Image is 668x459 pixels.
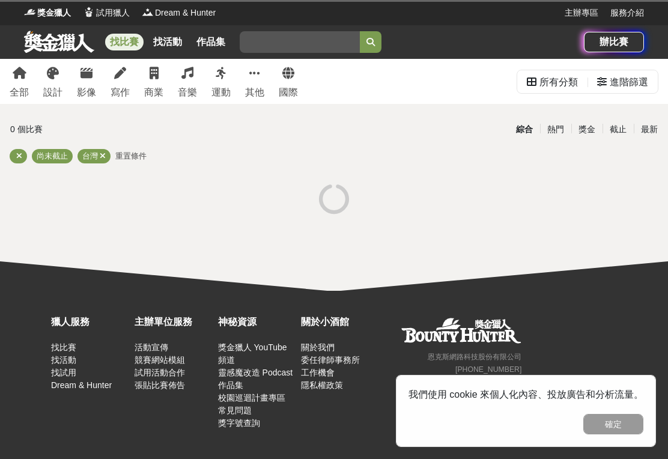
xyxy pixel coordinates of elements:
a: LogoDream & Hunter [142,7,216,19]
small: 恩克斯網路科技股份有限公司 [428,353,521,361]
div: 其他 [245,85,264,100]
a: 委任律師事務所 [301,355,360,365]
a: Logo試用獵人 [83,7,130,19]
a: 關於我們 [301,342,335,352]
a: 張貼比賽佈告 [135,380,185,390]
span: 獎金獵人 [37,7,71,19]
div: 截止 [603,119,634,140]
div: 運動 [211,85,231,100]
div: 最新 [634,119,665,140]
div: 影像 [77,85,96,100]
a: 活動宣傳 [135,342,168,352]
a: 校園巡迴計畫專區 [218,393,285,403]
a: Dream & Hunter [51,380,112,390]
div: 主辦單位服務 [135,315,212,329]
span: 我們使用 cookie 來個人化內容、投放廣告和分析流量。 [408,389,643,400]
div: 進階篩選 [610,70,648,94]
a: 找比賽 [51,342,76,352]
div: 獎金 [571,119,603,140]
span: 重置條件 [115,151,147,160]
button: 確定 [583,414,643,434]
a: 獎字號查詢 [218,418,260,428]
a: 辦比賽 [584,32,644,52]
a: 試用活動合作 [135,368,185,377]
a: 作品集 [218,380,243,390]
div: 設計 [43,85,62,100]
div: 商業 [144,85,163,100]
a: 找活動 [51,355,76,365]
a: 影像 [77,59,96,104]
div: 國際 [279,85,298,100]
a: 獎金獵人 YouTube 頻道 [218,342,287,365]
a: 工作機會 [301,368,335,377]
div: 所有分類 [539,70,578,94]
a: 運動 [211,59,231,104]
div: 音樂 [178,85,197,100]
div: 綜合 [509,119,540,140]
a: 常見問題 [218,406,252,415]
img: Logo [83,6,95,18]
a: 服務介紹 [610,7,644,19]
a: 商業 [144,59,163,104]
span: 尚未截止 [37,151,68,160]
a: 找試用 [51,368,76,377]
a: 全部 [10,59,29,104]
img: Logo [142,6,154,18]
div: 寫作 [111,85,130,100]
a: 設計 [43,59,62,104]
a: 主辦專區 [565,7,598,19]
a: 作品集 [192,34,230,50]
div: 全部 [10,85,29,100]
div: 熱門 [540,119,571,140]
a: 音樂 [178,59,197,104]
span: 台灣 [82,151,98,160]
a: 國際 [279,59,298,104]
span: 試用獵人 [96,7,130,19]
a: 找活動 [148,34,187,50]
a: 找比賽 [105,34,144,50]
div: 關於小酒館 [301,315,378,329]
span: Dream & Hunter [155,7,216,19]
div: 獵人服務 [51,315,129,329]
small: [PHONE_NUMBER] [455,365,521,374]
a: 寫作 [111,59,130,104]
a: 競賽網站模組 [135,355,185,365]
a: 隱私權政策 [301,380,343,390]
a: Logo獎金獵人 [24,7,71,19]
img: Logo [24,6,36,18]
a: 其他 [245,59,264,104]
div: 神秘資源 [218,315,296,329]
div: 0 個比賽 [10,119,225,140]
a: 靈感魔改造 Podcast [218,368,293,377]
